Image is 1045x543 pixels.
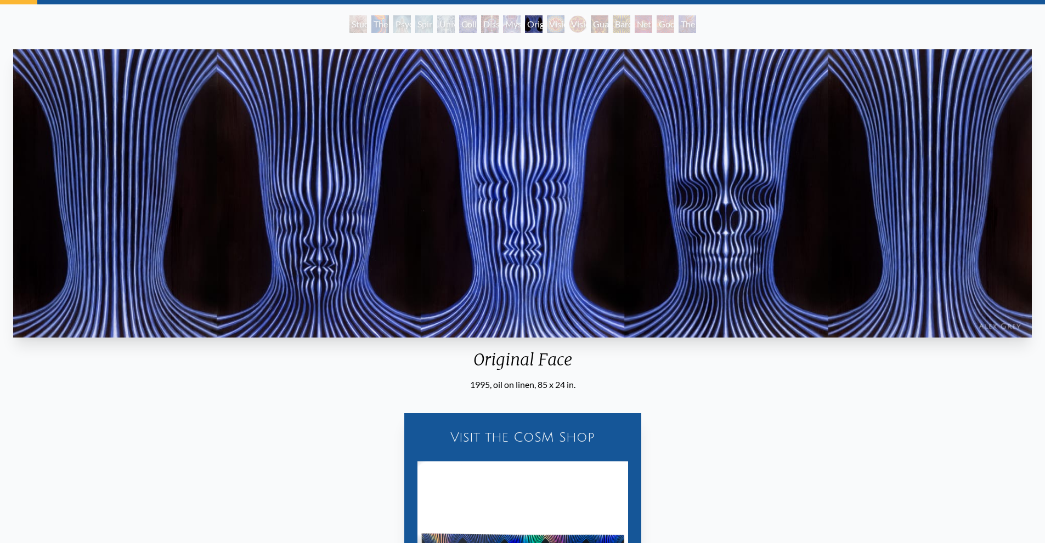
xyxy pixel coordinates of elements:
[9,378,1036,391] div: 1995, oil on linen, 85 x 24 in.
[503,15,521,33] div: Mystic Eye
[13,49,1032,338] img: Original-Face-1995-Alex-Grey-Pentaptych-watermarked.jpg
[613,15,630,33] div: Bardo Being
[547,15,564,33] div: Vision Crystal
[371,15,389,33] div: The Torch
[525,15,543,33] div: Original Face
[411,420,635,455] a: Visit the CoSM Shop
[437,15,455,33] div: Universal Mind Lattice
[657,15,674,33] div: Godself
[9,350,1036,378] div: Original Face
[393,15,411,33] div: Psychic Energy System
[459,15,477,33] div: Collective Vision
[349,15,367,33] div: Study for the Great Turn
[481,15,499,33] div: Dissectional Art for Tool's Lateralus CD
[679,15,696,33] div: The Great Turn
[569,15,586,33] div: Vision Crystal Tondo
[635,15,652,33] div: Net of Being
[591,15,608,33] div: Guardian of Infinite Vision
[415,15,433,33] div: Spiritual Energy System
